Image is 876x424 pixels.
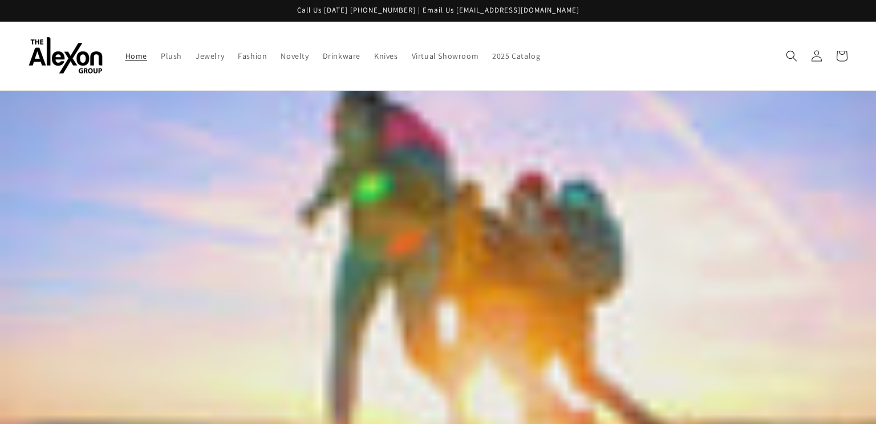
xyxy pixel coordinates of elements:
span: Virtual Showroom [412,51,479,61]
a: Drinkware [316,44,367,68]
a: Virtual Showroom [405,44,486,68]
span: Jewelry [196,51,224,61]
span: Drinkware [323,51,360,61]
summary: Search [779,43,804,68]
span: Home [125,51,147,61]
a: Home [119,44,154,68]
span: Plush [161,51,182,61]
a: Knives [367,44,405,68]
span: Knives [374,51,398,61]
a: Novelty [274,44,315,68]
a: Plush [154,44,189,68]
span: Fashion [238,51,267,61]
a: Jewelry [189,44,231,68]
a: 2025 Catalog [485,44,547,68]
span: Novelty [281,51,309,61]
a: Fashion [231,44,274,68]
img: The Alexon Group [29,37,103,74]
span: 2025 Catalog [492,51,540,61]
